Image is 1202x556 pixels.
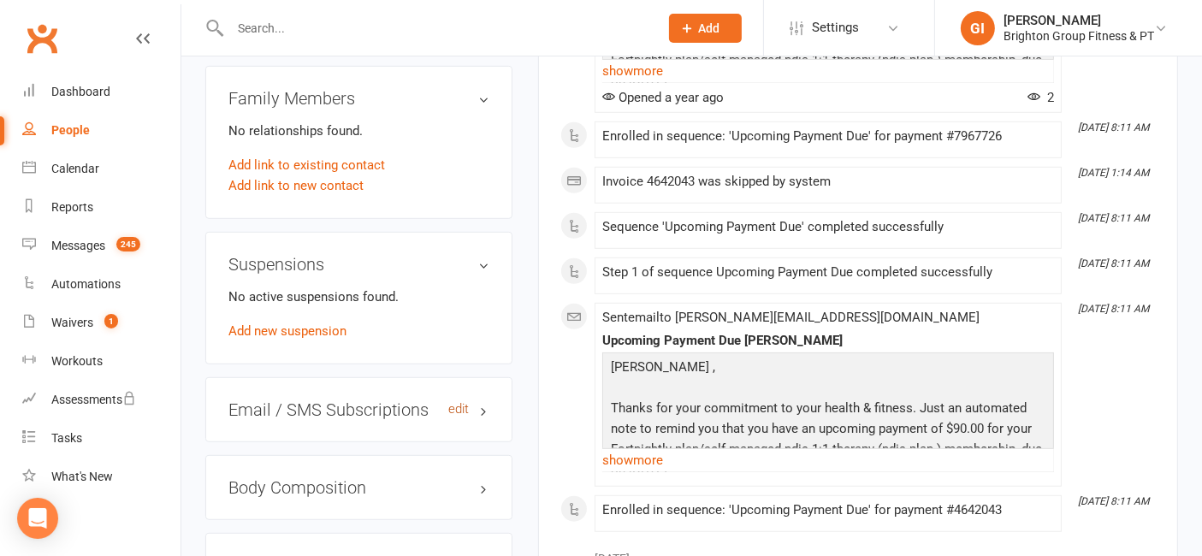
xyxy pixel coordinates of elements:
p: No active suspensions found. [228,287,489,307]
a: Messages 245 [22,227,181,265]
div: What's New [51,470,113,483]
span: 245 [116,237,140,251]
div: GI [961,11,995,45]
a: Add new suspension [228,323,346,339]
a: Add link to existing contact [228,155,385,175]
i: [DATE] 8:11 AM [1078,257,1149,269]
div: Dashboard [51,85,110,98]
div: Enrolled in sequence: 'Upcoming Payment Due' for payment #4642043 [602,503,1054,518]
div: Assessments [51,393,136,406]
i: [DATE] 8:11 AM [1078,495,1149,507]
div: Tasks [51,431,82,445]
div: Reports [51,200,93,214]
h3: Family Members [228,89,489,108]
span: 2 [1027,90,1054,105]
div: Workouts [51,354,103,368]
span: 1 [104,314,118,328]
div: People [51,123,90,137]
button: Add [669,14,742,43]
span: Opened a year ago [602,90,724,105]
a: Reports [22,188,181,227]
a: What's New [22,458,181,496]
i: [DATE] 8:11 AM [1078,121,1149,133]
a: People [22,111,181,150]
a: show more [602,448,1054,472]
a: edit [448,402,469,417]
a: Tasks [22,419,181,458]
div: Sequence 'Upcoming Payment Due' completed successfully [602,220,1054,234]
a: Automations [22,265,181,304]
div: Open Intercom Messenger [17,498,58,539]
span: Add [699,21,720,35]
a: Clubworx [21,17,63,60]
div: Step 1 of sequence Upcoming Payment Due completed successfully [602,265,1054,280]
div: [PERSON_NAME] [1004,13,1154,28]
i: [DATE] 1:14 AM [1078,167,1149,179]
p: No relationships found. [228,121,489,141]
a: Add link to new contact [228,175,364,196]
div: Brighton Group Fitness & PT [1004,28,1154,44]
i: [DATE] 8:11 AM [1078,303,1149,315]
div: Upcoming Payment Due [PERSON_NAME] [602,334,1054,348]
div: Automations [51,277,121,291]
span: Sent email to [PERSON_NAME][EMAIL_ADDRESS][DOMAIN_NAME] [602,310,980,325]
a: show more [602,59,1054,83]
a: Dashboard [22,73,181,111]
span: Settings [812,9,859,47]
div: Messages [51,239,105,252]
i: [DATE] 8:11 AM [1078,212,1149,224]
div: Waivers [51,316,93,329]
a: Workouts [22,342,181,381]
div: Calendar [51,162,99,175]
a: Calendar [22,150,181,188]
h3: Email / SMS Subscriptions [228,400,489,419]
input: Search... [225,16,647,40]
h3: Body Composition [228,478,489,497]
div: Invoice 4642043 was skipped by system [602,174,1054,189]
a: Waivers 1 [22,304,181,342]
h3: Suspensions [228,255,489,274]
div: Enrolled in sequence: 'Upcoming Payment Due' for payment #7967726 [602,129,1054,144]
a: Assessments [22,381,181,419]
